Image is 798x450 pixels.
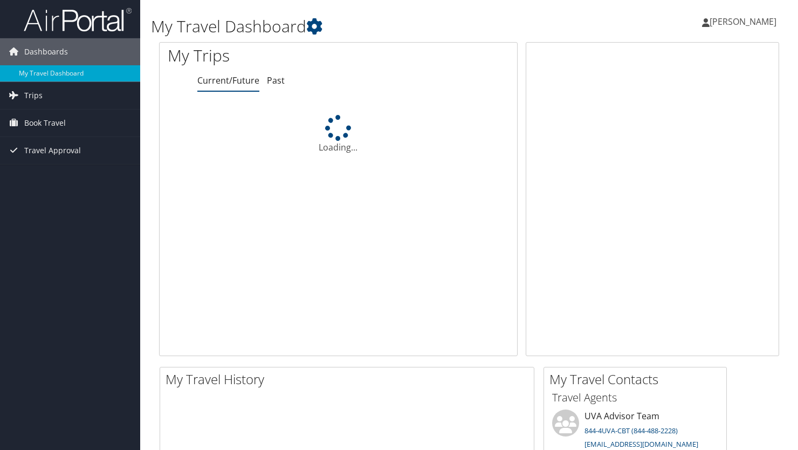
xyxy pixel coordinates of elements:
h1: My Trips [168,44,360,67]
a: [PERSON_NAME] [702,5,787,38]
h2: My Travel History [166,370,534,388]
span: [PERSON_NAME] [710,16,776,28]
span: Trips [24,82,43,109]
span: Book Travel [24,110,66,137]
img: airportal-logo.png [24,7,132,32]
span: Travel Approval [24,137,81,164]
a: Current/Future [197,74,259,86]
h1: My Travel Dashboard [151,15,575,38]
div: Loading... [160,115,517,154]
h3: Travel Agents [552,390,718,405]
a: Past [267,74,285,86]
h2: My Travel Contacts [549,370,726,388]
span: Dashboards [24,38,68,65]
a: [EMAIL_ADDRESS][DOMAIN_NAME] [584,439,698,449]
a: 844-4UVA-CBT (844-488-2228) [584,426,678,435]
